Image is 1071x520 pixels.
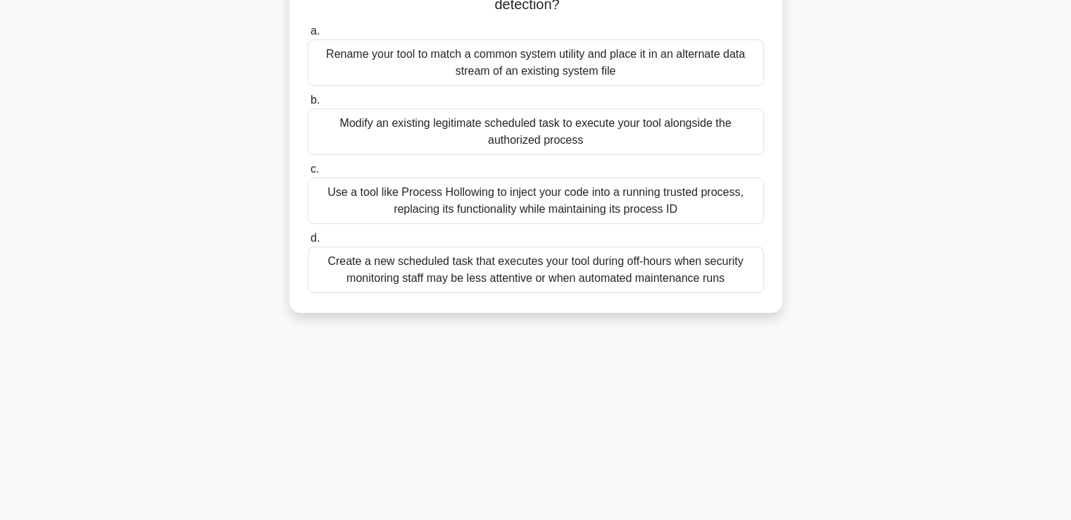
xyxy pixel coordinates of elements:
[311,94,320,106] span: b.
[308,247,764,293] div: Create a new scheduled task that executes your tool during off-hours when security monitoring sta...
[311,163,319,175] span: c.
[311,232,320,244] span: d.
[308,109,764,155] div: Modify an existing legitimate scheduled task to execute your tool alongside the authorized process
[308,178,764,224] div: Use a tool like Process Hollowing to inject your code into a running trusted process, replacing i...
[311,25,320,37] span: a.
[308,39,764,86] div: Rename your tool to match a common system utility and place it in an alternate data stream of an ...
